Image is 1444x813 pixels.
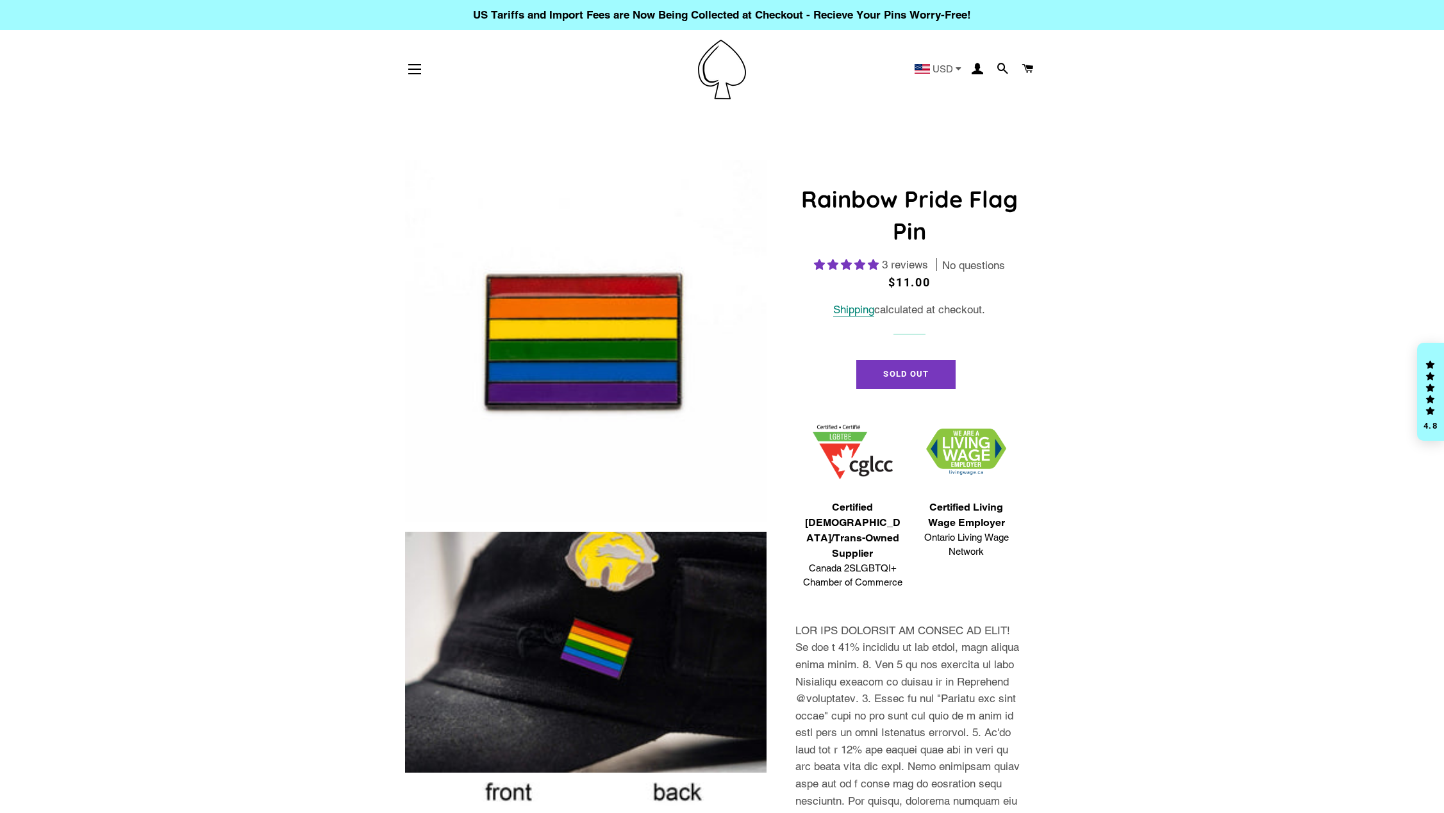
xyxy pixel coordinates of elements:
[405,160,767,522] img: LGBT Gay Pin Pride Flag Enamel Badge Rainbow Lapel LGBTQ Queer Gift For Her/Him - Pin Ace
[795,183,1023,248] h1: Rainbow Pride Flag Pin
[833,303,874,316] a: Shipping
[814,258,882,271] span: 5.00 stars
[813,425,893,479] img: 1705457225.png
[1423,422,1438,430] div: 4.8
[405,532,767,773] img: LGBT Gay Pin Pride Flag Enamel Badge Rainbow Lapel LGBTQ Queer Gift For Her/Him - Pin Ace
[926,429,1006,475] img: 1706832627.png
[916,530,1017,559] span: Ontario Living Wage Network
[802,561,903,590] span: Canada 2SLGBTQI+ Chamber of Commerce
[698,40,746,99] img: Pin-Ace
[802,500,903,561] span: Certified [DEMOGRAPHIC_DATA]/Trans-Owned Supplier
[942,258,1005,274] span: No questions
[795,301,1023,318] div: calculated at checkout.
[856,360,956,388] button: Sold Out
[916,500,1017,530] span: Certified Living Wage Employer
[933,64,953,74] span: USD
[1417,343,1444,441] div: Click to open Judge.me floating reviews tab
[883,369,929,379] span: Sold Out
[888,275,931,289] span: $11.00
[882,258,928,271] span: 3 reviews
